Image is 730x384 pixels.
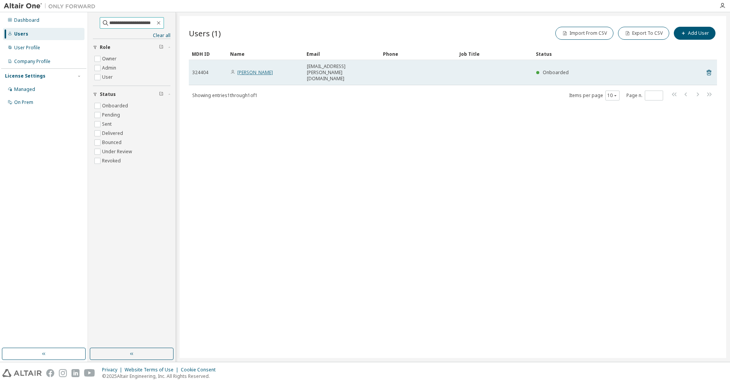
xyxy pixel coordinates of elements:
[102,367,125,373] div: Privacy
[93,39,170,56] button: Role
[192,92,258,99] span: Showing entries 1 through 1 of 1
[93,86,170,103] button: Status
[192,48,224,60] div: MDH ID
[189,28,221,39] span: Users (1)
[192,70,208,76] span: 324404
[102,110,122,120] label: Pending
[2,369,42,377] img: altair_logo.svg
[159,44,164,50] span: Clear filter
[307,48,377,60] div: Email
[102,129,125,138] label: Delivered
[14,86,35,92] div: Managed
[100,44,110,50] span: Role
[674,27,715,40] button: Add User
[159,91,164,97] span: Clear filter
[569,91,620,100] span: Items per page
[102,63,118,73] label: Admin
[125,367,181,373] div: Website Terms of Use
[102,101,130,110] label: Onboarded
[4,2,99,10] img: Altair One
[230,48,300,60] div: Name
[626,91,663,100] span: Page n.
[93,32,170,39] a: Clear all
[181,367,220,373] div: Cookie Consent
[102,138,123,147] label: Bounced
[102,156,122,165] label: Revoked
[383,48,453,60] div: Phone
[102,373,220,379] p: © 2025 Altair Engineering, Inc. All Rights Reserved.
[618,27,669,40] button: Export To CSV
[14,17,39,23] div: Dashboard
[5,73,45,79] div: License Settings
[14,45,40,51] div: User Profile
[543,69,569,76] span: Onboarded
[46,369,54,377] img: facebook.svg
[100,91,116,97] span: Status
[102,54,118,63] label: Owner
[102,73,114,82] label: User
[607,92,618,99] button: 10
[555,27,613,40] button: Import From CSV
[14,99,33,105] div: On Prem
[102,120,113,129] label: Sent
[59,369,67,377] img: instagram.svg
[307,63,376,82] span: [EMAIL_ADDRESS][PERSON_NAME][DOMAIN_NAME]
[102,147,133,156] label: Under Review
[237,69,273,76] a: [PERSON_NAME]
[14,31,28,37] div: Users
[84,369,95,377] img: youtube.svg
[459,48,530,60] div: Job Title
[14,58,50,65] div: Company Profile
[536,48,677,60] div: Status
[71,369,79,377] img: linkedin.svg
